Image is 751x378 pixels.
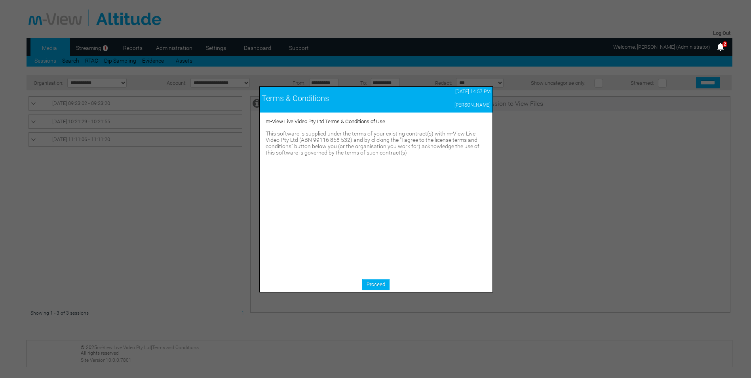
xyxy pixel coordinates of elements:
[716,42,725,52] img: bell25.png
[409,87,492,96] td: [DATE] 14:57 PM
[266,118,385,124] span: m-View Live Video Pty Ltd Terms & Conditions of Use
[722,41,727,47] span: 2
[409,100,492,110] td: [PERSON_NAME]
[262,94,407,103] div: Terms & Conditions
[362,279,390,290] a: Proceed
[266,130,479,156] span: This software is supplied under the terms of your existing contract(s) with m-View Live Video Pty...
